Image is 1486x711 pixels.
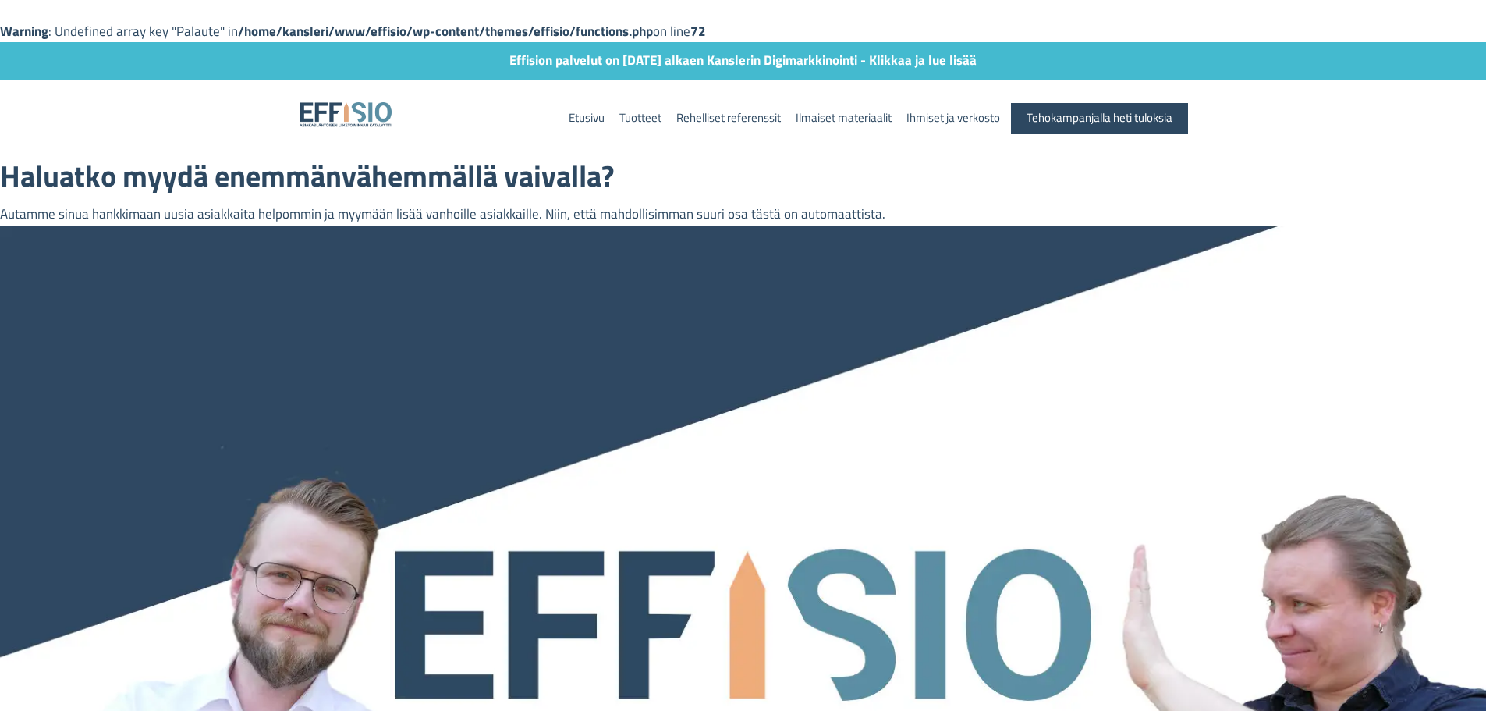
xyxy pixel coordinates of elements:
a: Rehelliset referenssit [672,105,785,130]
b: 72 [690,21,706,41]
a: Tehokampanjalla heti tuloksia [1011,101,1188,134]
a: Etusivu [565,105,608,130]
b: /home/kansleri/www/effisio/wp-content/themes/effisio/functions.php [238,21,653,41]
a: Tuotteet [615,105,665,130]
img: Effisio [287,102,404,128]
a: Ilmaiset materiaalit [792,105,896,130]
a: Ihmiset ja verkosto [903,105,1004,130]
